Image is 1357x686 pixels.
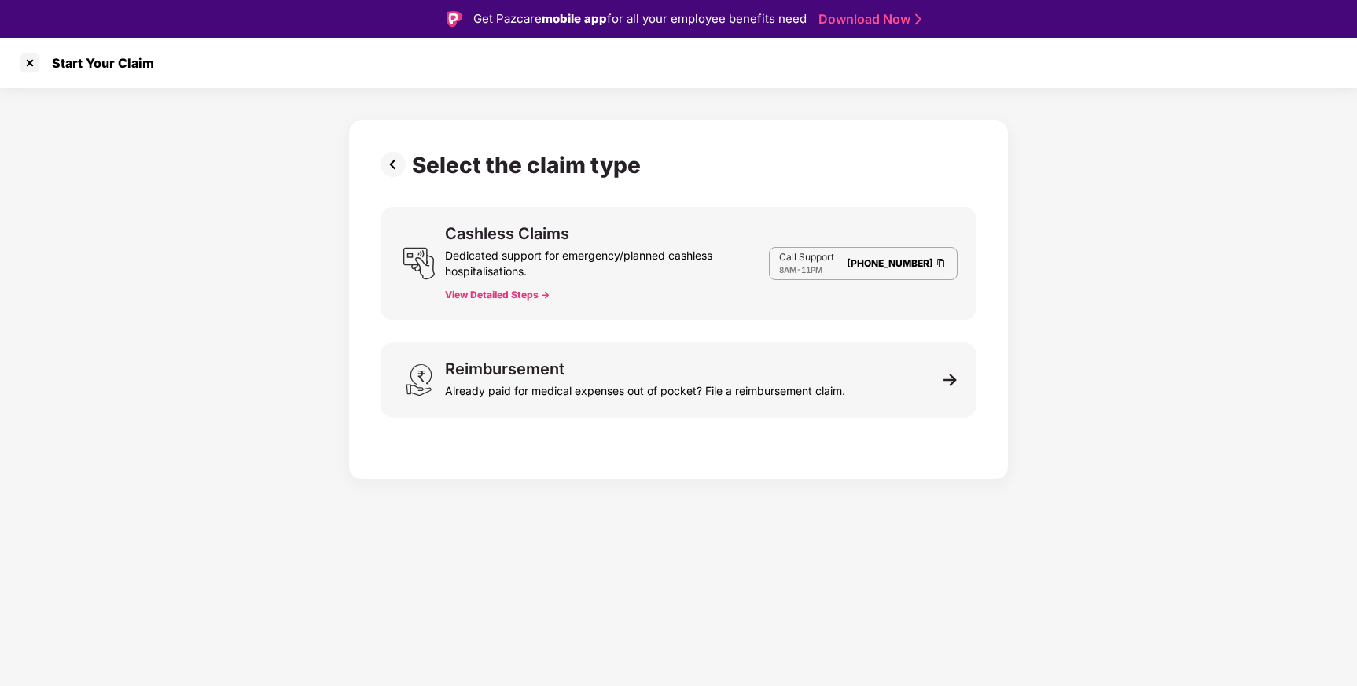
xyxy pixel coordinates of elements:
img: svg+xml;base64,PHN2ZyB3aWR0aD0iMjQiIGhlaWdodD0iMjUiIHZpZXdCb3g9IjAgMCAyNCAyNSIgZmlsbD0ibm9uZSIgeG... [403,247,436,280]
button: View Detailed Steps -> [445,289,550,301]
div: Already paid for medical expenses out of pocket? File a reimbursement claim. [445,377,845,399]
div: Get Pazcare for all your employee benefits need [473,9,807,28]
img: svg+xml;base64,PHN2ZyB3aWR0aD0iMjQiIGhlaWdodD0iMzEiIHZpZXdCb3g9IjAgMCAyNCAzMSIgZmlsbD0ibm9uZSIgeG... [403,363,436,396]
img: svg+xml;base64,PHN2ZyBpZD0iUHJldi0zMngzMiIgeG1sbnM9Imh0dHA6Ly93d3cudzMub3JnLzIwMDAvc3ZnIiB3aWR0aD... [381,152,412,177]
strong: mobile app [542,11,607,26]
p: Call Support [779,251,834,264]
span: 11PM [801,265,822,275]
a: Download Now [818,11,917,28]
div: Dedicated support for emergency/planned cashless hospitalisations. [445,242,769,279]
div: Start Your Claim [42,55,154,71]
a: [PHONE_NUMBER] [847,257,933,269]
div: Select the claim type [412,152,647,179]
img: Stroke [915,11,921,28]
img: svg+xml;base64,PHN2ZyB3aWR0aD0iMTEiIGhlaWdodD0iMTEiIHZpZXdCb3g9IjAgMCAxMSAxMSIgZmlsbD0ibm9uZSIgeG... [943,373,958,387]
div: - [779,264,834,276]
img: Logo [447,11,462,27]
img: Clipboard Icon [935,256,947,270]
div: Reimbursement [445,361,564,377]
span: 8AM [779,265,796,275]
div: Cashless Claims [445,226,569,242]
